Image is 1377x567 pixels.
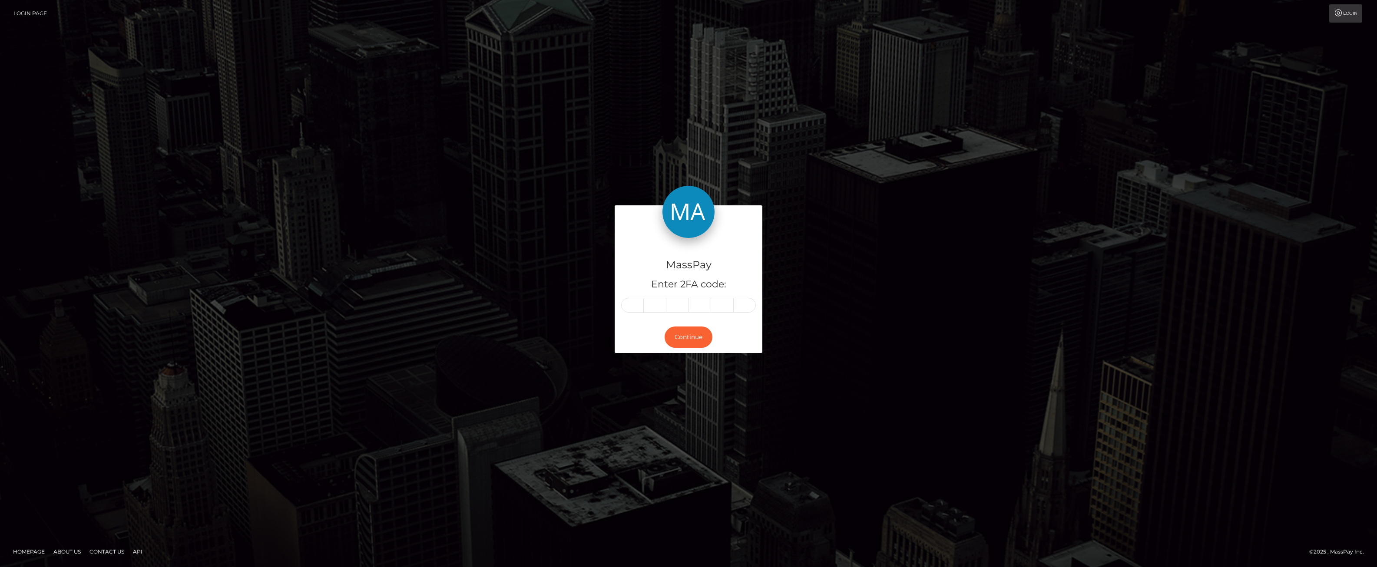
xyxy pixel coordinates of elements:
img: MassPay [662,186,715,238]
a: About Us [50,545,84,558]
h5: Enter 2FA code: [621,278,756,291]
h4: MassPay [621,257,756,273]
a: Contact Us [86,545,128,558]
a: Login Page [13,4,47,23]
a: Login [1329,4,1362,23]
div: © 2025 , MassPay Inc. [1309,547,1370,557]
a: API [129,545,146,558]
a: Homepage [10,545,48,558]
button: Continue [665,326,712,348]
